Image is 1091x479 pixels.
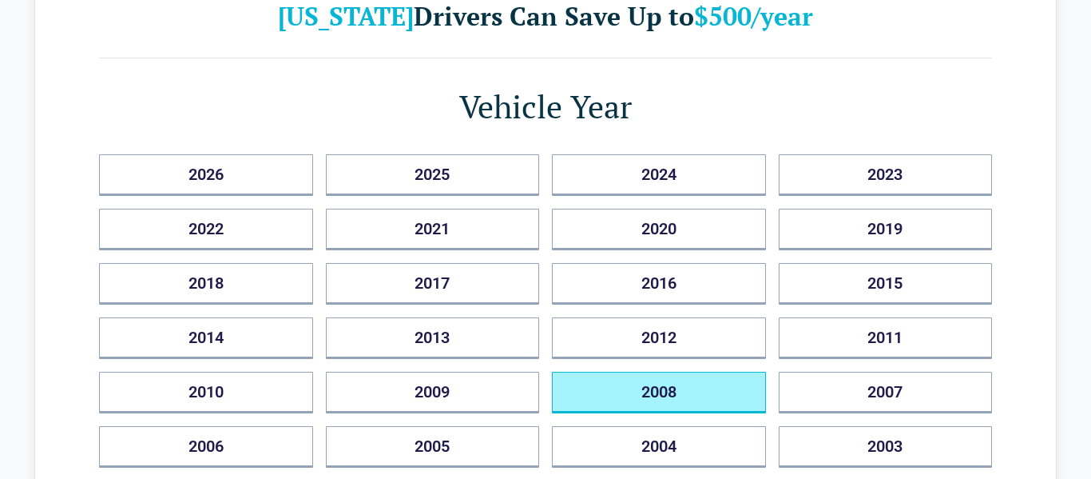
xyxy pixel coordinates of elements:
button: 2011 [779,317,993,359]
button: 2021 [326,209,540,250]
button: 2016 [552,263,766,305]
button: 2012 [552,317,766,359]
button: 2013 [326,317,540,359]
button: 2004 [552,426,766,468]
button: 2007 [779,372,993,413]
button: 2008 [552,372,766,413]
button: 2025 [326,154,540,196]
button: 2017 [326,263,540,305]
button: 2006 [99,426,313,468]
button: 2026 [99,154,313,196]
button: 2018 [99,263,313,305]
button: 2005 [326,426,540,468]
button: 2015 [779,263,993,305]
button: 2009 [326,372,540,413]
button: 2024 [552,154,766,196]
button: 2022 [99,209,313,250]
button: 2019 [779,209,993,250]
button: 2003 [779,426,993,468]
h1: Vehicle Year [99,84,992,129]
button: 2020 [552,209,766,250]
button: 2010 [99,372,313,413]
button: 2014 [99,317,313,359]
button: 2023 [779,154,993,196]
